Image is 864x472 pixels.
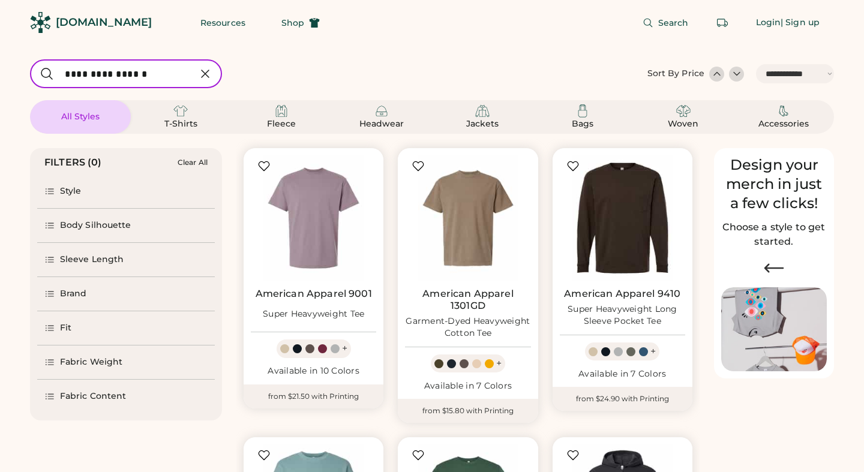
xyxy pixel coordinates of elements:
[658,19,689,27] span: Search
[374,104,389,118] img: Headwear Icon
[274,104,289,118] img: Fleece Icon
[564,288,680,300] a: American Apparel 9410
[405,288,530,312] a: American Apparel 1301GD
[676,104,691,118] img: Woven Icon
[398,399,538,423] div: from $15.80 with Printing
[30,12,51,33] img: Rendered Logo - Screens
[251,365,376,377] div: Available in 10 Colors
[263,308,364,320] div: Super Heavyweight Tee
[251,155,376,281] img: American Apparel 9001 Super Heavyweight Tee
[60,254,124,266] div: Sleeve Length
[405,315,530,339] div: Garment-Dyed Heavyweight Cotton Tee
[56,15,152,30] div: [DOMAIN_NAME]
[254,118,308,130] div: Fleece
[455,118,509,130] div: Jackets
[647,68,704,80] div: Sort By Price
[721,287,827,372] img: Image of Lisa Congdon Eye Print on T-Shirt and Hat
[721,220,827,249] h2: Choose a style to get started.
[173,104,188,118] img: T-Shirts Icon
[355,118,409,130] div: Headwear
[475,104,490,118] img: Jackets Icon
[405,155,530,281] img: American Apparel 1301GD Garment-Dyed Heavyweight Cotton Tee
[656,118,710,130] div: Woven
[560,155,685,281] img: American Apparel 9410 Super Heavyweight Long Sleeve Pocket Tee
[781,17,820,29] div: | Sign up
[757,118,811,130] div: Accessories
[267,11,334,35] button: Shop
[556,118,610,130] div: Bags
[628,11,703,35] button: Search
[560,303,685,327] div: Super Heavyweight Long Sleeve Pocket Tee
[496,357,502,370] div: +
[60,220,131,232] div: Body Silhouette
[575,104,590,118] img: Bags Icon
[256,288,372,300] a: American Apparel 9001
[281,19,304,27] span: Shop
[44,155,102,170] div: FILTERS (0)
[776,104,791,118] img: Accessories Icon
[710,11,734,35] button: Retrieve an order
[244,384,383,408] div: from $21.50 with Printing
[60,288,87,300] div: Brand
[178,158,208,167] div: Clear All
[186,11,260,35] button: Resources
[60,356,122,368] div: Fabric Weight
[560,368,685,380] div: Available in 7 Colors
[60,322,71,334] div: Fit
[342,342,347,355] div: +
[53,111,107,123] div: All Styles
[60,185,82,197] div: Style
[721,155,827,213] div: Design your merch in just a few clicks!
[405,380,530,392] div: Available in 7 Colors
[650,345,656,358] div: +
[60,390,126,402] div: Fabric Content
[756,17,781,29] div: Login
[154,118,208,130] div: T-Shirts
[553,387,692,411] div: from $24.90 with Printing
